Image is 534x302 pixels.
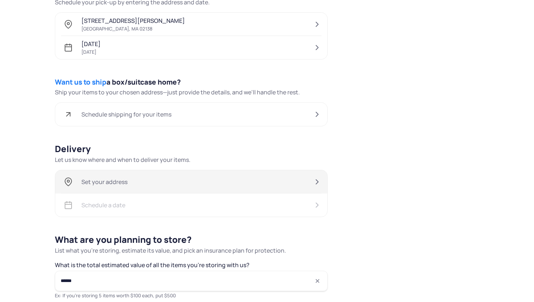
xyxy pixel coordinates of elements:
[55,261,250,269] span: What is the total estimated value of all the items you're storing with us?
[81,40,101,55] div: [DATE]
[55,246,286,255] span: List what you're storing, estimate its value, and pick an insurance plan for protection.
[81,49,101,55] span: [DATE]
[55,88,328,97] span: Ship your items to your chosen address—just provide the details, and we'll handle the rest.
[55,77,328,87] b: a box/suitcase home?
[55,155,190,164] span: Let us know where and when to deliver your items.
[81,111,171,118] span: Schedule shipping for your items
[55,144,190,164] h5: Delivery
[81,26,185,32] span: [GEOGRAPHIC_DATA], MA 02138
[81,178,128,185] span: Set your address
[81,17,185,24] span: [STREET_ADDRESS][PERSON_NAME]
[55,234,286,255] h5: What are you planning to store?
[55,271,328,291] input: What is the total estimated value of all the items you're storing with us?Ex: If you're storing 5...
[55,292,176,299] span: Ex: If you're storing 5 items worth $100 each, put $500
[55,77,106,87] span: Want us to ship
